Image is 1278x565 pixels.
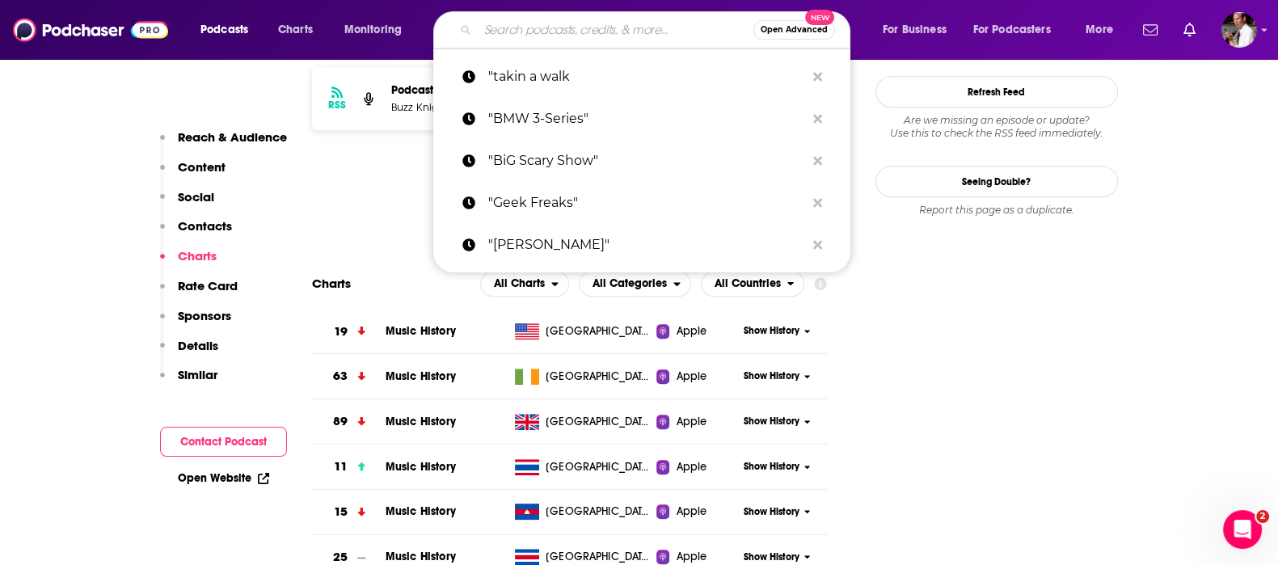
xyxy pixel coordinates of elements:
[738,505,816,519] button: Show History
[386,550,456,563] a: Music History
[160,159,226,189] button: Content
[488,182,805,224] p: "Geek Freaks"
[391,100,512,114] p: Buzz Knight Media Productions
[433,224,850,266] a: "[PERSON_NAME]"
[433,56,850,98] a: "takin a walk
[744,369,799,383] span: Show History
[278,19,313,41] span: Charts
[701,271,805,297] button: open menu
[546,459,651,475] span: Thailand
[744,505,799,519] span: Show History
[676,369,706,385] span: Apple
[738,324,816,338] button: Show History
[312,354,386,398] a: 63
[494,278,545,289] span: All Charts
[676,414,706,430] span: Apple
[875,114,1118,140] div: Are we missing an episode or update? Use this to check the RSS feed immediately.
[328,99,346,112] h3: RSS
[312,399,386,444] a: 89
[508,414,656,430] a: [GEOGRAPHIC_DATA]
[386,415,456,428] a: Music History
[312,310,386,354] a: 19
[386,460,456,474] a: Music History
[160,278,238,308] button: Rate Card
[546,369,651,385] span: Ireland
[744,324,799,338] span: Show History
[178,129,287,145] p: Reach & Audience
[1086,19,1113,41] span: More
[449,11,866,48] div: Search podcasts, credits, & more...
[488,140,805,182] p: "BiG Scary Show"
[386,324,456,338] a: Music History
[1256,510,1269,523] span: 2
[160,308,231,338] button: Sponsors
[676,323,706,339] span: Apple
[963,17,1074,43] button: open menu
[508,549,656,565] a: [GEOGRAPHIC_DATA]
[805,10,834,25] span: New
[738,550,816,564] button: Show History
[546,323,651,339] span: United States
[753,20,835,40] button: Open AdvancedNew
[1177,16,1202,44] a: Show notifications dropdown
[875,204,1118,217] div: Report this page as a duplicate.
[744,415,799,428] span: Show History
[546,414,651,430] span: United Kingdom
[178,218,232,234] p: Contacts
[268,17,323,43] a: Charts
[676,504,706,520] span: Apple
[160,129,287,159] button: Reach & Audience
[433,140,850,182] a: "BiG Scary Show"
[178,308,231,323] p: Sponsors
[13,15,168,45] img: Podchaser - Follow, Share and Rate Podcasts
[875,166,1118,197] a: Seeing Double?
[761,26,828,34] span: Open Advanced
[160,367,217,397] button: Similar
[579,271,691,297] button: open menu
[160,427,287,457] button: Contact Podcast
[178,159,226,175] p: Content
[1221,12,1257,48] button: Show profile menu
[744,460,799,474] span: Show History
[333,367,348,386] h3: 63
[478,17,753,43] input: Search podcasts, credits, & more...
[871,17,967,43] button: open menu
[178,338,218,353] p: Details
[386,369,456,383] a: Music History
[656,369,738,385] a: Apple
[160,338,218,368] button: Details
[508,369,656,385] a: [GEOGRAPHIC_DATA]
[160,189,214,219] button: Social
[1074,17,1133,43] button: open menu
[875,76,1118,108] button: Refresh Feed
[508,504,656,520] a: [GEOGRAPHIC_DATA]
[391,83,512,97] p: Podcast Email
[508,323,656,339] a: [GEOGRAPHIC_DATA]
[334,323,348,341] h3: 19
[738,460,816,474] button: Show History
[488,98,805,140] p: "BMW 3-Series"
[1221,12,1257,48] img: User Profile
[744,550,799,564] span: Show History
[579,271,691,297] h2: Categories
[701,271,805,297] h2: Countries
[546,504,651,520] span: Cambodia
[488,224,805,266] p: "Frank Lourence"
[433,98,850,140] a: "BMW 3-Series"
[546,549,651,565] span: Costa Rica
[333,17,423,43] button: open menu
[178,278,238,293] p: Rate Card
[312,490,386,534] a: 15
[973,19,1051,41] span: For Podcasters
[200,19,248,41] span: Podcasts
[189,17,269,43] button: open menu
[334,503,348,521] h3: 15
[386,504,456,518] a: Music History
[344,19,402,41] span: Monitoring
[656,414,738,430] a: Apple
